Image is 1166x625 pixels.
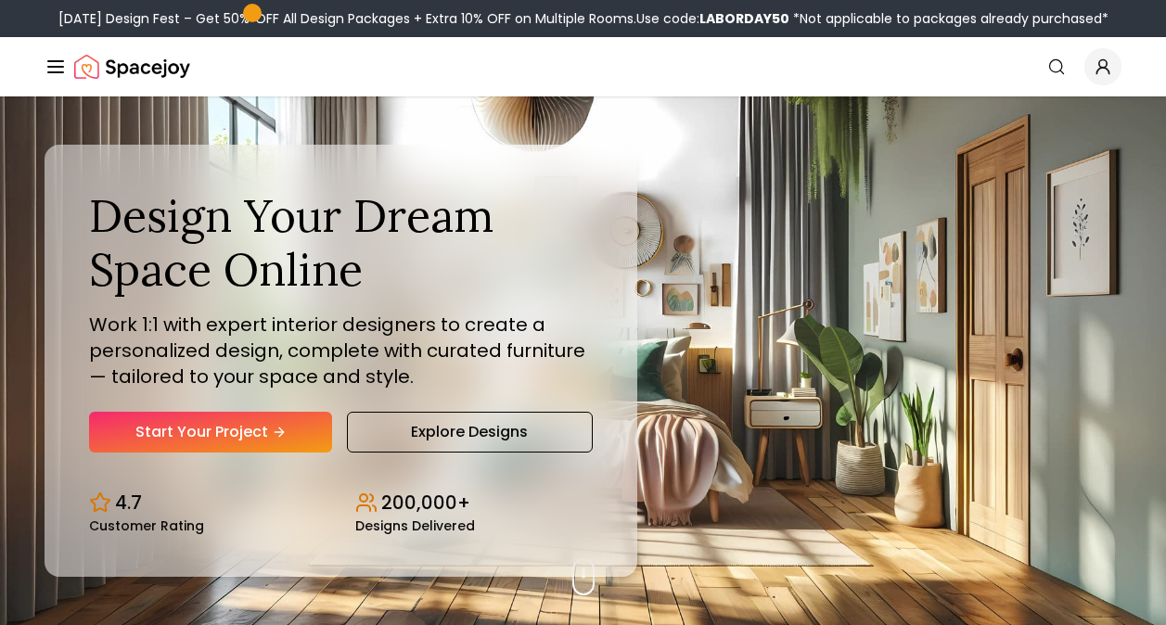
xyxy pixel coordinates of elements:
span: Use code: [636,9,789,28]
a: Explore Designs [347,412,592,453]
nav: Global [45,37,1121,96]
p: 200,000+ [381,490,470,516]
span: *Not applicable to packages already purchased* [789,9,1108,28]
small: Customer Rating [89,519,204,532]
img: Spacejoy Logo [74,48,190,85]
small: Designs Delivered [355,519,475,532]
h1: Design Your Dream Space Online [89,189,593,296]
p: Work 1:1 with expert interior designers to create a personalized design, complete with curated fu... [89,312,593,389]
b: LABORDAY50 [699,9,789,28]
div: Design stats [89,475,593,532]
a: Start Your Project [89,412,332,453]
div: [DATE] Design Fest – Get 50% OFF All Design Packages + Extra 10% OFF on Multiple Rooms. [58,9,1108,28]
p: 4.7 [115,490,142,516]
a: Spacejoy [74,48,190,85]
